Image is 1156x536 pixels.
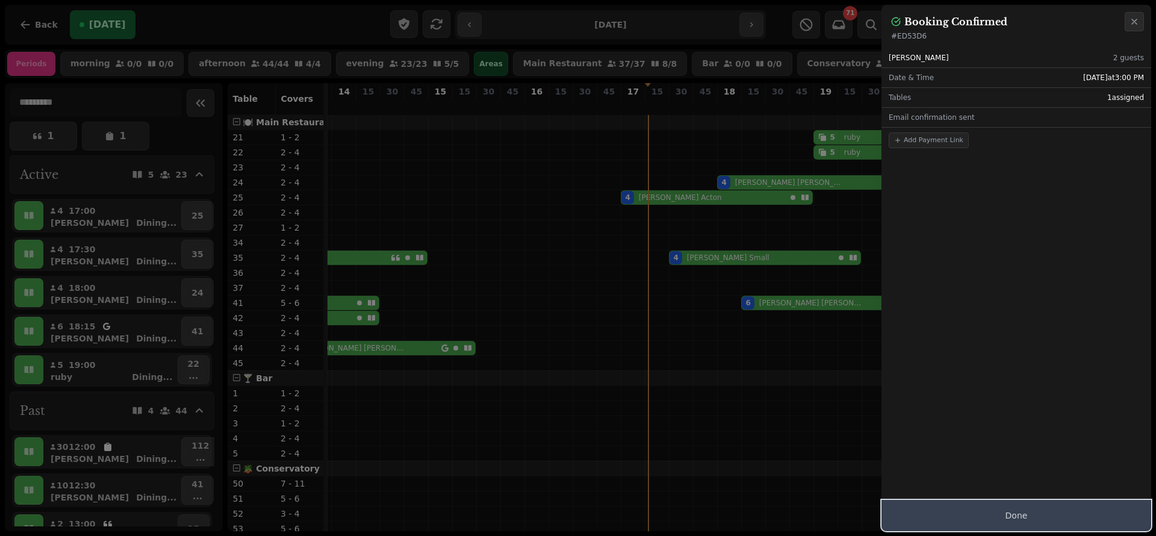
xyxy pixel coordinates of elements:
[1113,53,1144,63] span: 2 guests
[881,500,1151,531] button: Done
[881,108,1151,127] div: Email confirmation sent
[1107,93,1144,102] span: 1 assigned
[889,132,969,148] button: Add Payment Link
[904,14,1007,29] h2: Booking Confirmed
[889,93,911,102] span: Tables
[889,53,949,63] span: [PERSON_NAME]
[889,73,934,83] span: Date & Time
[891,31,1142,41] p: # ED53D6
[1083,73,1144,83] span: [DATE] at 3:00 PM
